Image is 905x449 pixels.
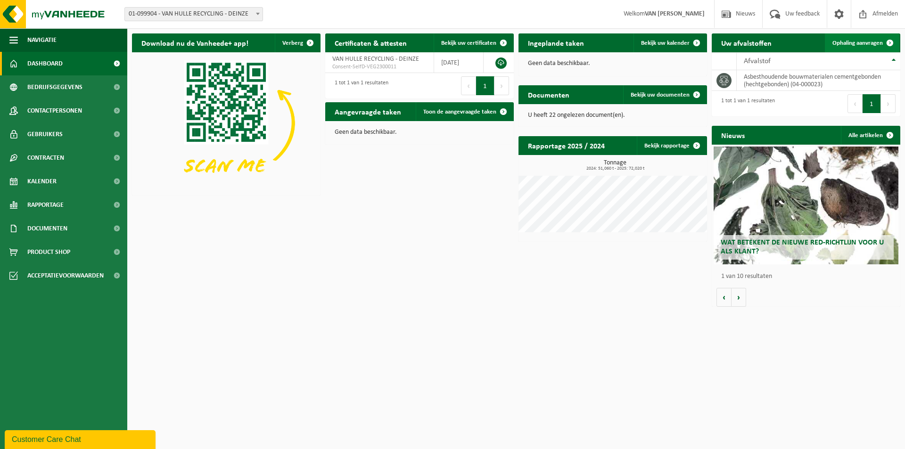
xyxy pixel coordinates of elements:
[637,136,706,155] a: Bekijk rapportage
[27,193,64,217] span: Rapportage
[27,264,104,287] span: Acceptatievoorwaarden
[27,240,70,264] span: Product Shop
[27,52,63,75] span: Dashboard
[132,33,258,52] h2: Download nu de Vanheede+ app!
[528,112,698,119] p: U heeft 22 ongelezen document(en).
[881,94,896,113] button: Next
[623,85,706,104] a: Bekijk uw documenten
[847,94,863,113] button: Previous
[27,170,57,193] span: Kalender
[423,109,496,115] span: Toon de aangevraagde taken
[335,129,504,136] p: Geen data beschikbaar.
[275,33,320,52] button: Verberg
[732,288,746,307] button: Volgende
[744,57,771,65] span: Afvalstof
[494,76,509,95] button: Next
[125,8,263,21] span: 01-099904 - VAN HULLE RECYCLING - DEINZE
[863,94,881,113] button: 1
[330,75,388,96] div: 1 tot 1 van 1 resultaten
[518,33,593,52] h2: Ingeplande taken
[737,70,900,91] td: asbesthoudende bouwmaterialen cementgebonden (hechtgebonden) (04-000023)
[641,40,690,46] span: Bekijk uw kalender
[416,102,513,121] a: Toon de aangevraagde taken
[712,126,754,144] h2: Nieuws
[434,52,484,73] td: [DATE]
[325,33,416,52] h2: Certificaten & attesten
[5,428,157,449] iframe: chat widget
[721,273,896,280] p: 1 van 10 resultaten
[27,122,63,146] span: Gebruikers
[518,85,579,104] h2: Documenten
[27,217,67,240] span: Documenten
[523,160,707,171] h3: Tonnage
[712,33,781,52] h2: Uw afvalstoffen
[518,136,614,155] h2: Rapportage 2025 / 2024
[27,75,82,99] span: Bedrijfsgegevens
[461,76,476,95] button: Previous
[714,147,898,264] a: Wat betekent de nieuwe RED-richtlijn voor u als klant?
[832,40,883,46] span: Ophaling aanvragen
[631,92,690,98] span: Bekijk uw documenten
[132,52,321,194] img: Download de VHEPlus App
[528,60,698,67] p: Geen data beschikbaar.
[332,56,419,63] span: VAN HULLE RECYCLING - DEINZE
[645,10,705,17] strong: VAN [PERSON_NAME]
[841,126,899,145] a: Alle artikelen
[124,7,263,21] span: 01-099904 - VAN HULLE RECYCLING - DEINZE
[27,146,64,170] span: Contracten
[825,33,899,52] a: Ophaling aanvragen
[523,166,707,171] span: 2024: 51,060 t - 2025: 72,020 t
[27,28,57,52] span: Navigatie
[325,102,411,121] h2: Aangevraagde taken
[441,40,496,46] span: Bekijk uw certificaten
[332,63,427,71] span: Consent-SelfD-VEG2300011
[282,40,303,46] span: Verberg
[721,239,884,255] span: Wat betekent de nieuwe RED-richtlijn voor u als klant?
[27,99,82,122] span: Contactpersonen
[476,76,494,95] button: 1
[716,93,775,114] div: 1 tot 1 van 1 resultaten
[716,288,732,307] button: Vorige
[434,33,513,52] a: Bekijk uw certificaten
[633,33,706,52] a: Bekijk uw kalender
